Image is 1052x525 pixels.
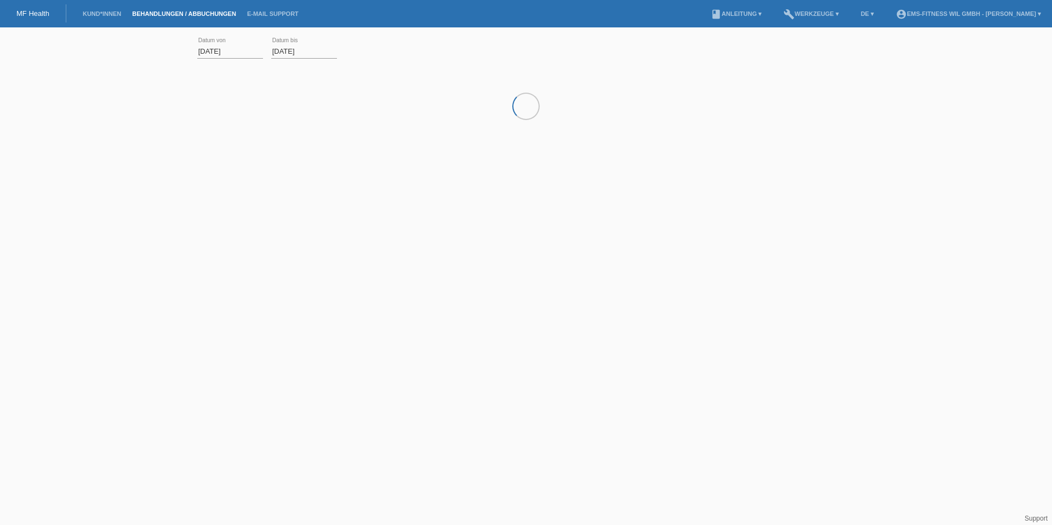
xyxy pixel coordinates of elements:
[890,10,1047,17] a: account_circleEMS-Fitness Wil GmbH - [PERSON_NAME] ▾
[896,9,907,20] i: account_circle
[784,9,794,20] i: build
[127,10,242,17] a: Behandlungen / Abbuchungen
[778,10,844,17] a: buildWerkzeuge ▾
[77,10,127,17] a: Kund*innen
[1025,515,1048,522] a: Support
[705,10,767,17] a: bookAnleitung ▾
[711,9,722,20] i: book
[242,10,304,17] a: E-Mail Support
[16,9,49,18] a: MF Health
[855,10,879,17] a: DE ▾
